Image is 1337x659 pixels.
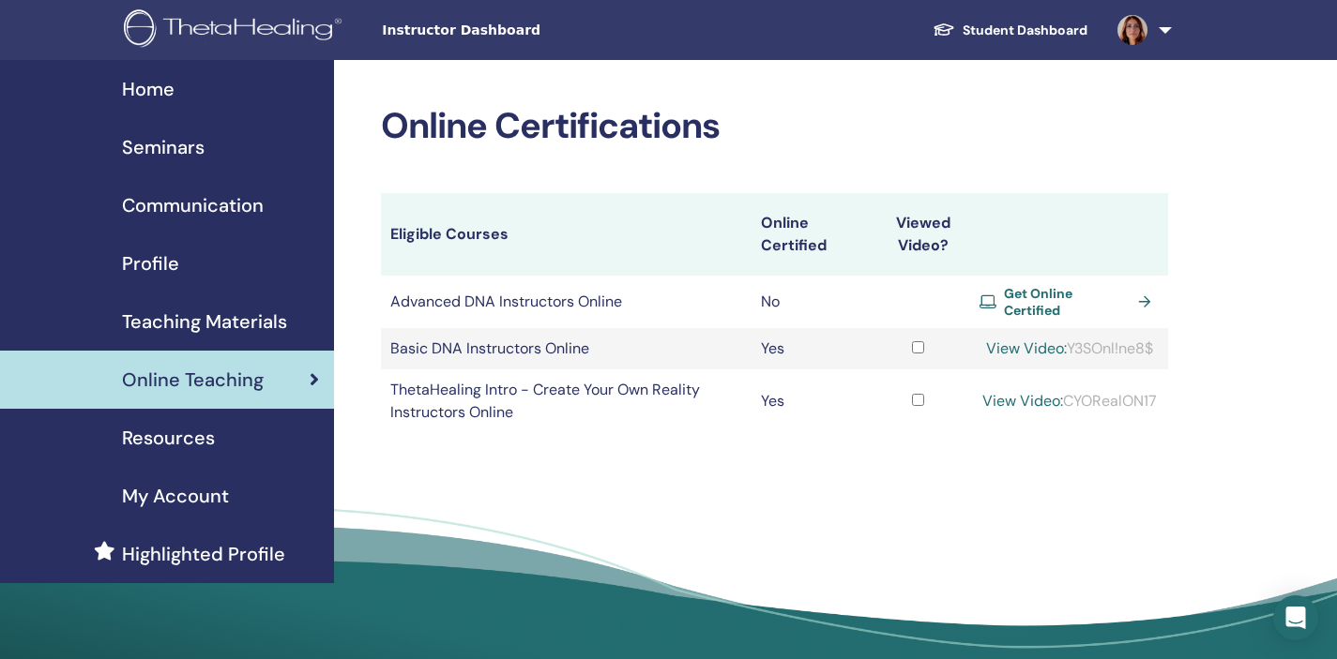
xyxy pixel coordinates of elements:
span: My Account [122,482,229,510]
a: Student Dashboard [918,13,1102,48]
span: Resources [122,424,215,452]
a: View Video: [982,391,1063,411]
div: Y3SOnl!ne8$ [980,337,1159,360]
div: Open Intercom Messenger [1273,595,1318,640]
td: Basic DNA Instructors Online [381,328,752,369]
span: Instructor Dashboard [382,21,663,40]
span: Teaching Materials [122,307,287,336]
td: No [752,276,866,328]
td: Advanced DNA Instructors Online [381,276,752,328]
span: Highlighted Profile [122,540,285,568]
img: default.jpg [1117,15,1147,45]
img: logo.png [124,9,348,52]
td: ThetaHealing Intro - Create Your Own Reality Instructors Online [381,369,752,433]
td: Yes [752,328,866,369]
span: Get Online Certified [1004,285,1131,319]
img: graduation-cap-white.svg [933,22,955,37]
span: Online Teaching [122,366,264,394]
span: Home [122,75,175,103]
span: Profile [122,249,179,277]
a: View Video: [986,338,1067,358]
a: Get Online Certified [980,285,1159,319]
th: Online Certified [752,193,866,276]
th: Eligible Courses [381,193,752,276]
h2: Online Certifications [381,105,1168,148]
span: Seminars [122,133,205,161]
td: Yes [752,369,866,433]
span: Communication [122,191,264,219]
div: CYORealON17 [980,390,1159,412]
th: Viewed Video? [866,193,971,276]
